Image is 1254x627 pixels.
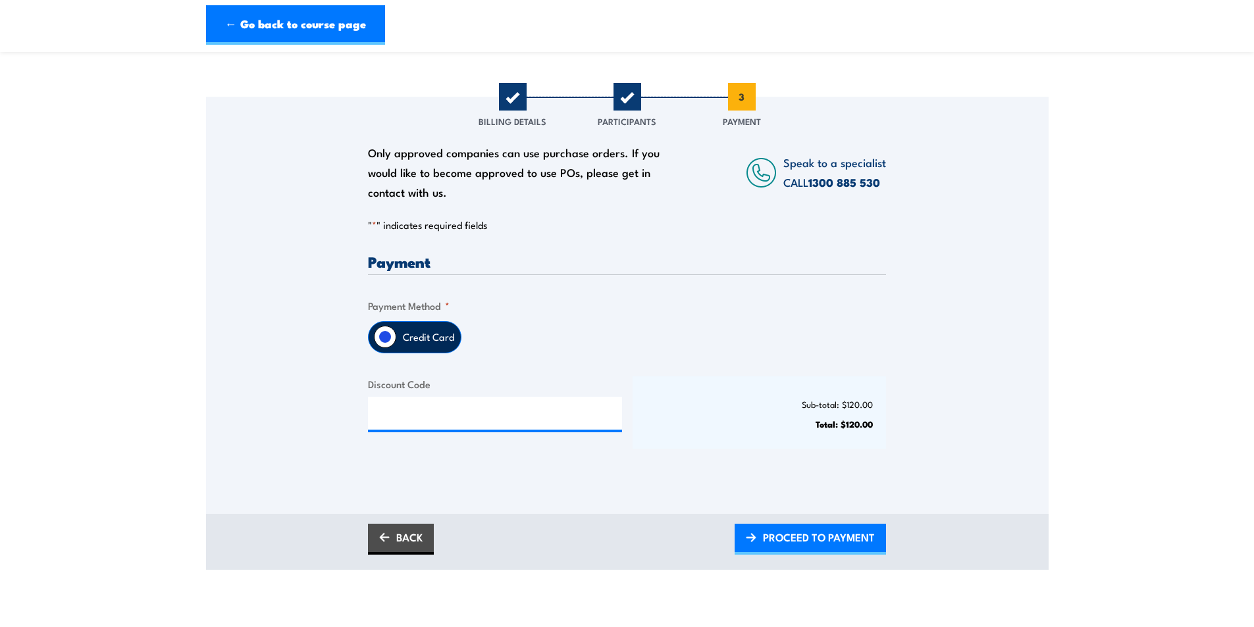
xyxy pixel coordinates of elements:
a: 1300 885 530 [808,174,880,191]
span: 3 [728,83,756,111]
span: Payment [723,114,761,128]
a: BACK [368,524,434,555]
div: Only approved companies can use purchase orders. If you would like to become approved to use POs,... [368,143,667,202]
legend: Payment Method [368,298,450,313]
strong: Total: $120.00 [816,417,873,430]
label: Discount Code [368,376,622,391]
span: Speak to a specialist CALL [783,154,886,190]
span: Participants [598,114,656,128]
a: PROCEED TO PAYMENT [735,524,886,555]
span: PROCEED TO PAYMENT [763,520,875,555]
span: Billing Details [479,114,546,128]
label: Credit Card [396,322,461,353]
span: 1 [499,83,527,111]
p: Sub-total: $120.00 [646,399,874,409]
a: ← Go back to course page [206,5,385,45]
span: 2 [614,83,641,111]
p: " " indicates required fields [368,218,886,232]
h3: Payment [368,254,886,269]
